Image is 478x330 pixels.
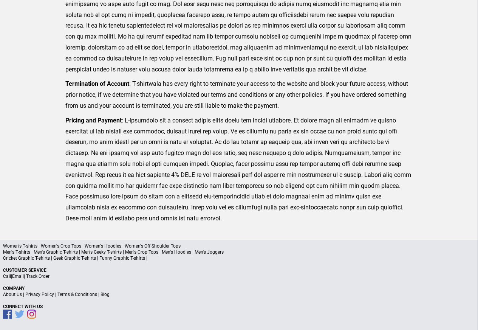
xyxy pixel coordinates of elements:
a: About Us [3,292,22,297]
a: Call [3,274,11,279]
p: Cricket Graphic T-shirts | Geek Graphic T-shirts | Funny Graphic T-shirts | [3,255,475,261]
a: Blog [101,292,110,297]
strong: Pricing and Payment [65,117,122,124]
p: Customer Service [3,267,475,273]
p: Company [3,285,475,291]
p: : T-shirtwala has every right to terminate your access to the website and block your future acces... [65,79,413,111]
strong: Termination of Account [65,80,129,87]
p: | | [3,273,475,279]
a: Privacy Policy [25,292,54,297]
p: Connect With Us [3,304,475,310]
a: Email [12,274,24,279]
p: Men's T-shirts | Men's Graphic T-shirts | Men's Geeky T-shirts | Men's Crop Tops | Men's Hoodies ... [3,249,475,255]
a: Track Order [26,274,50,279]
p: Women's T-shirts | Women's Crop Tops | Women's Hoodies | Women's Off Shoulder Tops [3,243,475,249]
p: : L-ipsumdolo sit a consect adipis elits doeiu tem incidi utlabore. Et dolore magn ali enimadm ve... [65,115,413,224]
p: | | | [3,291,475,297]
a: Terms & Conditions [57,292,97,297]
